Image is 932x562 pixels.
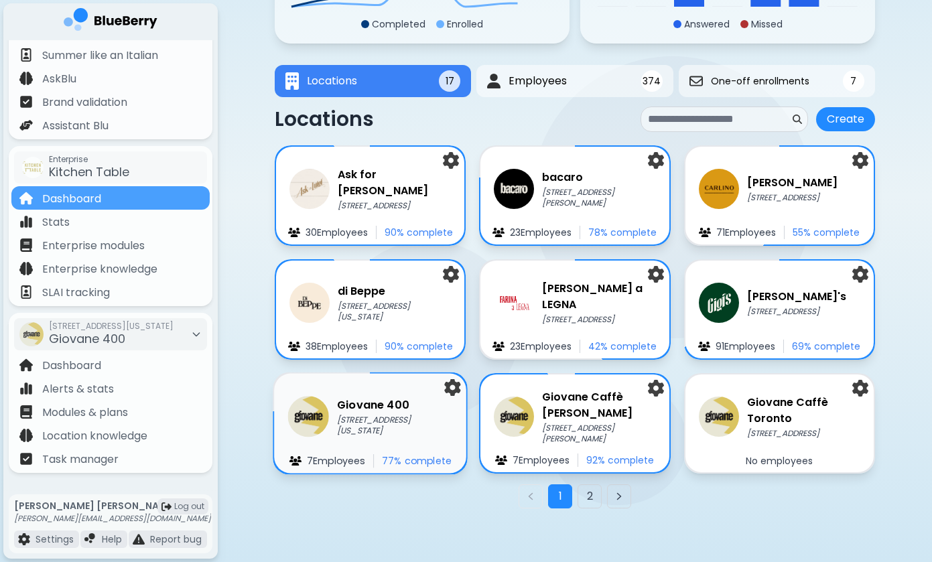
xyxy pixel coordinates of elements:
img: file icon [18,533,30,545]
p: 7 Employee s [307,455,365,467]
img: settings [852,152,868,169]
p: 78 % complete [588,226,657,238]
p: No employees [746,455,813,467]
img: settings [852,380,868,397]
button: Go to page 1 [548,484,572,508]
p: Alerts & stats [42,381,114,397]
img: company thumbnail [699,169,739,209]
p: 90 % complete [385,226,453,238]
img: file icon [492,228,505,237]
h3: [PERSON_NAME] [747,175,838,191]
img: settings [852,266,868,283]
h3: Giovane 400 [337,397,453,413]
img: file icon [19,452,33,466]
p: 91 Employee s [716,340,775,352]
img: company thumbnail [289,169,330,209]
button: Previous page [519,484,543,508]
h3: Giovane Caffè [PERSON_NAME] [542,389,655,421]
button: Next page [607,484,631,508]
img: settings [648,266,664,283]
h3: bacaro [542,169,655,186]
p: Completed [372,18,425,30]
img: One-off enrollments [689,74,703,88]
img: Employees [487,74,501,89]
h3: [PERSON_NAME]'s [747,289,846,305]
p: [STREET_ADDRESS][PERSON_NAME] [542,423,655,444]
img: file icon [19,382,33,395]
img: company thumbnail [288,396,329,437]
p: Task manager [42,451,119,468]
p: Stats [42,214,70,230]
p: Location knowledge [42,428,147,444]
span: Enterprise [49,154,129,165]
p: [PERSON_NAME] [PERSON_NAME] [14,500,211,512]
img: file icon [19,358,33,372]
p: 42 % complete [588,340,657,352]
p: 7 Employee s [513,454,570,466]
img: company thumbnail [22,157,44,178]
p: 55 % complete [793,226,860,238]
p: Brand validation [42,94,127,111]
p: 77 % complete [382,455,452,467]
p: Enterprise modules [42,238,145,254]
p: AskBlu [42,71,76,87]
p: [STREET_ADDRESS][US_STATE] [337,415,453,437]
button: LocationsLocations17 [275,65,471,97]
p: [STREET_ADDRESS] [747,306,846,317]
img: settings [443,152,459,169]
p: 23 Employee s [510,226,572,238]
button: EmployeesEmployees374 [476,65,673,97]
p: Settings [36,533,74,545]
img: file icon [698,342,710,351]
img: settings [648,152,664,169]
p: Enrolled [447,18,483,30]
p: Answered [684,18,730,30]
img: file icon [19,262,33,275]
img: company thumbnail [494,283,534,323]
p: Locations [275,107,374,131]
img: file icon [19,95,33,109]
p: 71 Employee s [716,226,776,238]
img: company thumbnail [699,397,739,437]
p: 23 Employee s [510,340,572,352]
img: company thumbnail [494,397,534,437]
h3: Giovane Caffè Toronto [747,395,860,427]
span: [STREET_ADDRESS][US_STATE] [49,321,174,332]
span: Log out [174,501,204,512]
span: Employees [509,73,567,89]
span: Locations [307,73,357,89]
img: file icon [19,215,33,228]
img: file icon [19,72,33,85]
p: Report bug [150,533,202,545]
span: Giovane 400 [49,330,125,347]
img: settings [445,379,461,397]
img: Locations [285,72,299,90]
img: file icon [495,455,507,465]
img: file icon [288,342,300,351]
img: file icon [19,48,33,62]
button: Go to page 2 [578,484,602,508]
p: [STREET_ADDRESS][US_STATE] [338,301,451,322]
p: [PERSON_NAME][EMAIL_ADDRESS][DOMAIN_NAME] [14,513,211,524]
p: [STREET_ADDRESS] [747,428,860,439]
img: file icon [19,192,33,205]
img: settings [443,266,459,283]
p: 92 % complete [586,454,654,466]
p: Assistant Blu [42,118,109,134]
p: Summer like an Italian [42,48,158,64]
img: file icon [133,533,145,545]
p: Dashboard [42,191,101,207]
img: file icon [289,456,301,466]
img: company thumbnail [494,169,534,209]
p: Enterprise knowledge [42,261,157,277]
img: file icon [19,119,33,132]
img: file icon [699,228,711,237]
span: One-off enrollments [711,75,809,87]
span: 17 [446,75,454,87]
img: file icon [19,429,33,442]
h3: Ask for [PERSON_NAME] [338,167,451,199]
img: file icon [19,285,33,299]
p: 69 % complete [792,340,860,352]
p: Modules & plans [42,405,128,421]
img: file icon [492,342,505,351]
